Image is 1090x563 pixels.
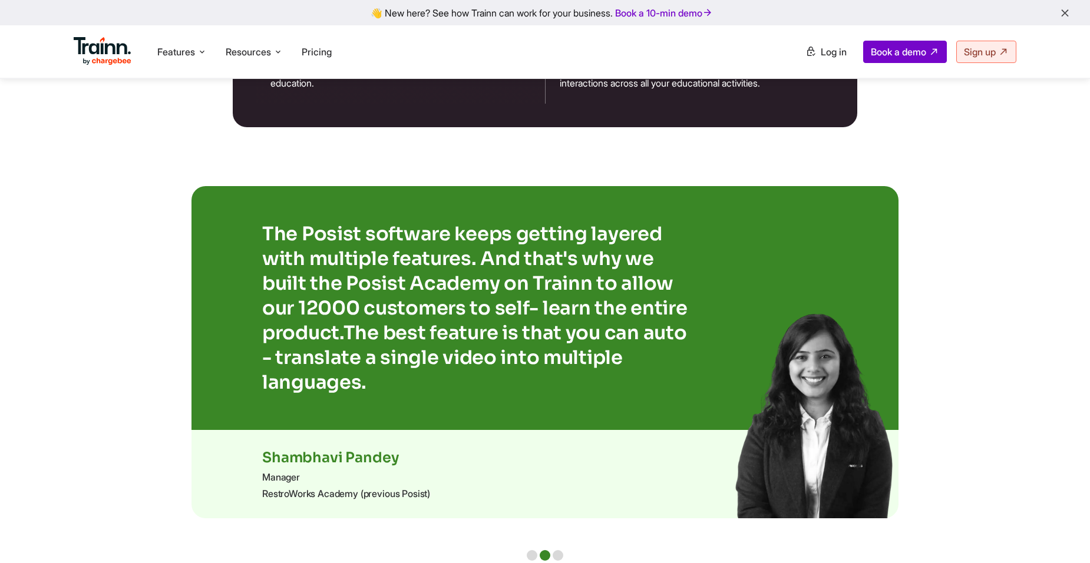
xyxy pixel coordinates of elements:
[722,306,899,518] img: Trainn | customer education | video creation
[871,46,926,58] span: Book a demo
[262,488,828,499] p: RestroWorks Academy (previous Posist)
[7,7,1083,18] div: 👋 New here? See how Trainn can work for your business.
[262,221,698,395] p: The Posist software keeps getting layered with multiple features. And that's why we built the Pos...
[157,45,195,58] span: Features
[262,471,828,483] p: Manager
[821,46,847,58] span: Log in
[226,45,271,58] span: Resources
[798,41,854,62] a: Log in
[863,41,947,63] a: Book a demo
[302,46,332,58] a: Pricing
[1031,506,1090,563] iframe: Chat Widget
[613,5,715,21] a: Book a 10-min demo
[262,449,828,466] p: Shambhavi Pandey
[956,41,1016,63] a: Sign up
[74,37,131,65] img: Trainn Logo
[964,46,996,58] span: Sign up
